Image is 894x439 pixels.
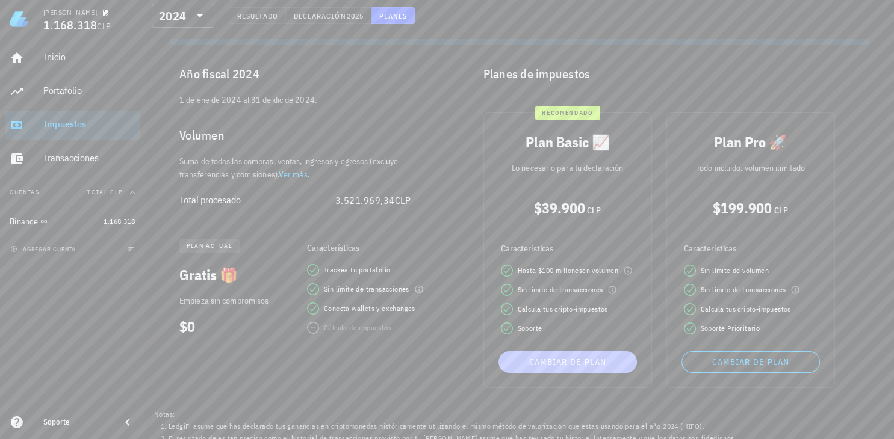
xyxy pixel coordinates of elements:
[279,169,308,180] a: Ver más
[237,11,278,20] span: Resultado
[379,11,408,20] span: Planes
[346,11,364,20] span: 2025
[43,85,135,96] div: Portafolio
[701,303,791,315] span: Calcula tus cripto-impuestos
[587,205,601,216] span: CLP
[324,302,415,315] span: Conecta wallets y exchanges
[503,357,632,367] span: Cambiar de plan
[43,17,97,33] span: 1.168.318
[43,8,97,17] div: [PERSON_NAME]
[170,93,435,116] div: 1 de ene de 2024 al 31 de dic de 2024.
[5,111,140,140] a: Impuestos
[542,266,582,275] span: 100 millones
[179,265,238,284] span: Gratis 🎁
[518,265,619,277] span: Hasta $ en volumen
[5,178,140,207] button: CuentasTotal CLP
[526,132,610,152] span: Plan Basic 📈
[518,303,608,315] span: Calcula tus cripto-impuestos
[293,11,346,20] span: Declaración
[335,194,395,206] span: 3.521.969,34
[13,245,76,253] span: agregar cuenta
[701,265,769,277] span: Sin límite de volumen
[179,294,290,307] p: Empieza sin compromisos
[5,144,140,173] a: Transacciones
[518,322,542,334] span: Soporte
[324,322,391,334] div: Cálculo de impuestos
[681,351,820,373] button: Cambiar de plan
[534,198,585,218] span: $39.900
[97,21,111,32] span: CLP
[498,351,637,373] button: Cambiar de plan
[87,188,123,196] span: Total CLP
[286,7,371,24] button: Declaración 2025
[701,284,786,296] span: Sin límite de transacciones
[10,216,38,227] div: Binance
[169,420,884,432] li: LedgiFi asume que has declarado tus ganancias en criptomonedas históricamente utilizando el mismo...
[324,264,390,276] span: Trackea tu portafolio
[713,198,772,218] span: $199.900
[5,43,140,72] a: Inicio
[5,77,140,106] a: Portafolio
[43,51,135,63] div: Inicio
[170,55,435,93] div: Año fiscal 2024
[179,194,335,206] div: Total procesado
[43,118,135,130] div: Impuestos
[7,243,81,255] button: agregar cuenta
[687,357,815,367] span: Cambiar de plan
[371,7,415,24] button: Planes
[229,7,286,24] button: Resultado
[774,205,787,216] span: CLP
[10,10,29,29] img: LedgiFi
[43,417,111,427] div: Soporte
[104,216,135,226] span: 1.168.318
[170,116,435,155] div: Volumen
[159,10,186,22] div: 2024
[474,55,869,93] div: Planes de impuestos
[179,317,195,336] span: $0
[542,106,592,120] span: recomendado
[5,207,140,236] a: Binance 1.168.318
[187,239,232,253] span: plan actual
[494,161,642,174] p: Lo necesario para tu declaración
[701,322,760,334] span: Soporte Prioritario
[677,161,825,174] p: Todo incluido, volumen ilimitado
[43,152,135,164] div: Transacciones
[324,283,409,295] span: Sin límite de transacciones
[518,284,603,296] span: Sin límite de transacciones
[170,155,435,181] div: Suma de todas las compras, ventas, ingresos y egresos (excluye transferencias y comisiones). .
[395,194,411,206] span: CLP
[152,4,214,28] div: 2024
[714,132,787,152] span: Plan Pro 🚀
